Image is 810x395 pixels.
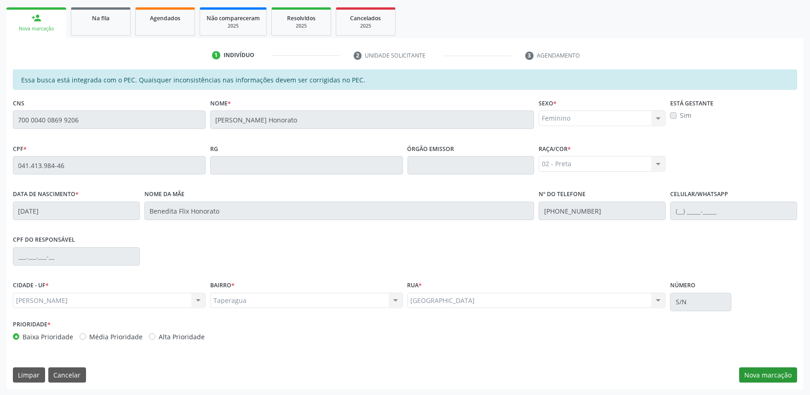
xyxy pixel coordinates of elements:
[408,279,422,293] label: Rua
[287,14,316,22] span: Resolvidos
[13,367,45,383] button: Limpar
[739,367,797,383] button: Nova marcação
[408,142,454,156] label: Órgão emissor
[23,332,73,342] label: Baixa Prioridade
[13,96,24,110] label: CNS
[89,332,143,342] label: Média Prioridade
[144,187,184,202] label: Nome da mãe
[539,142,571,156] label: Raça/cor
[539,202,666,220] input: (__) _____-_____
[212,51,220,59] div: 1
[224,51,254,59] div: Indivíduo
[210,279,235,293] label: BAIRRO
[207,23,260,29] div: 2025
[13,70,797,90] div: Essa busca está integrada com o PEC. Quaisquer inconsistências nas informações devem ser corrigid...
[539,187,586,202] label: Nº do Telefone
[670,202,797,220] input: (__) _____-_____
[48,367,86,383] button: Cancelar
[92,14,109,22] span: Na fila
[210,96,231,110] label: Nome
[31,13,41,23] div: person_add
[278,23,324,29] div: 2025
[13,247,140,266] input: ___.___.___-__
[13,318,51,332] label: Prioridade
[350,14,381,22] span: Cancelados
[13,202,140,220] input: __/__/____
[210,142,218,156] label: RG
[13,25,60,32] div: Nova marcação
[159,332,205,342] label: Alta Prioridade
[680,110,691,120] label: Sim
[670,279,695,293] label: Número
[13,187,79,202] label: Data de nascimento
[670,96,713,110] label: Está gestante
[670,187,728,202] label: Celular/WhatsApp
[207,14,260,22] span: Não compareceram
[13,233,75,247] label: CPF do responsável
[343,23,389,29] div: 2025
[13,279,49,293] label: CIDADE - UF
[539,96,557,110] label: Sexo
[13,142,27,156] label: CPF
[150,14,180,22] span: Agendados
